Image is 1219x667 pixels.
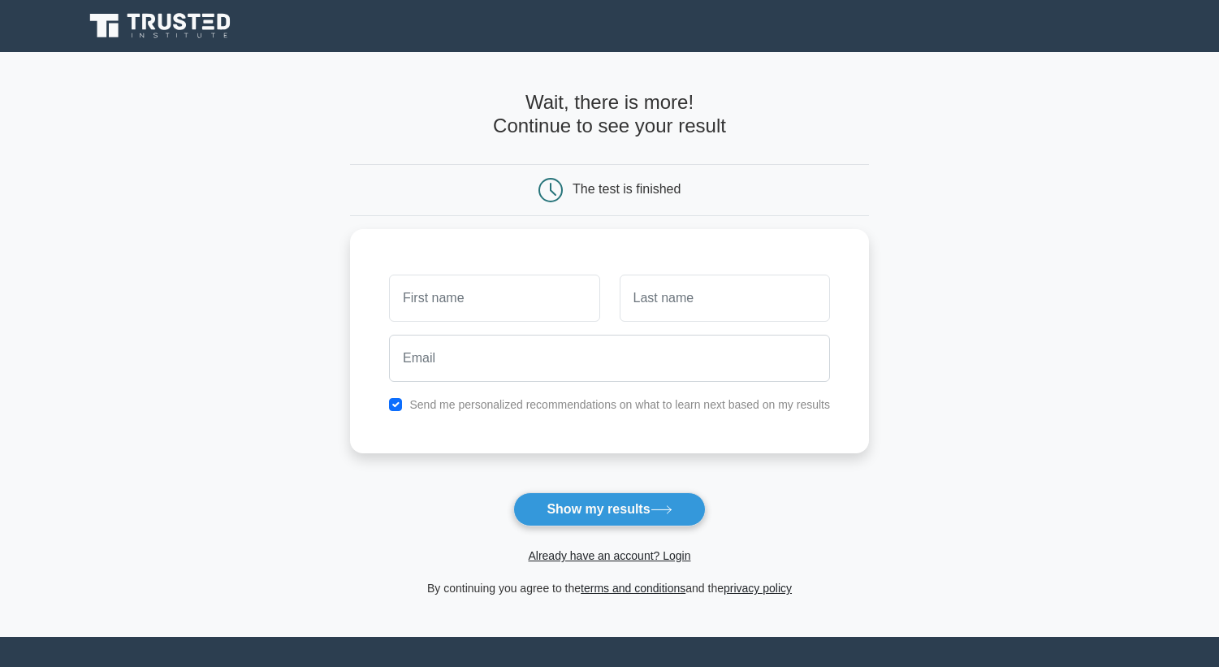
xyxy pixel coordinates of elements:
input: Email [389,335,830,382]
input: First name [389,275,599,322]
h4: Wait, there is more! Continue to see your result [350,91,869,138]
input: Last name [620,275,830,322]
div: By continuing you agree to the and the [340,578,879,598]
a: Already have an account? Login [528,549,690,562]
a: terms and conditions [581,582,685,595]
button: Show my results [513,492,705,526]
a: privacy policy [724,582,792,595]
div: The test is finished [573,182,681,196]
label: Send me personalized recommendations on what to learn next based on my results [409,398,830,411]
